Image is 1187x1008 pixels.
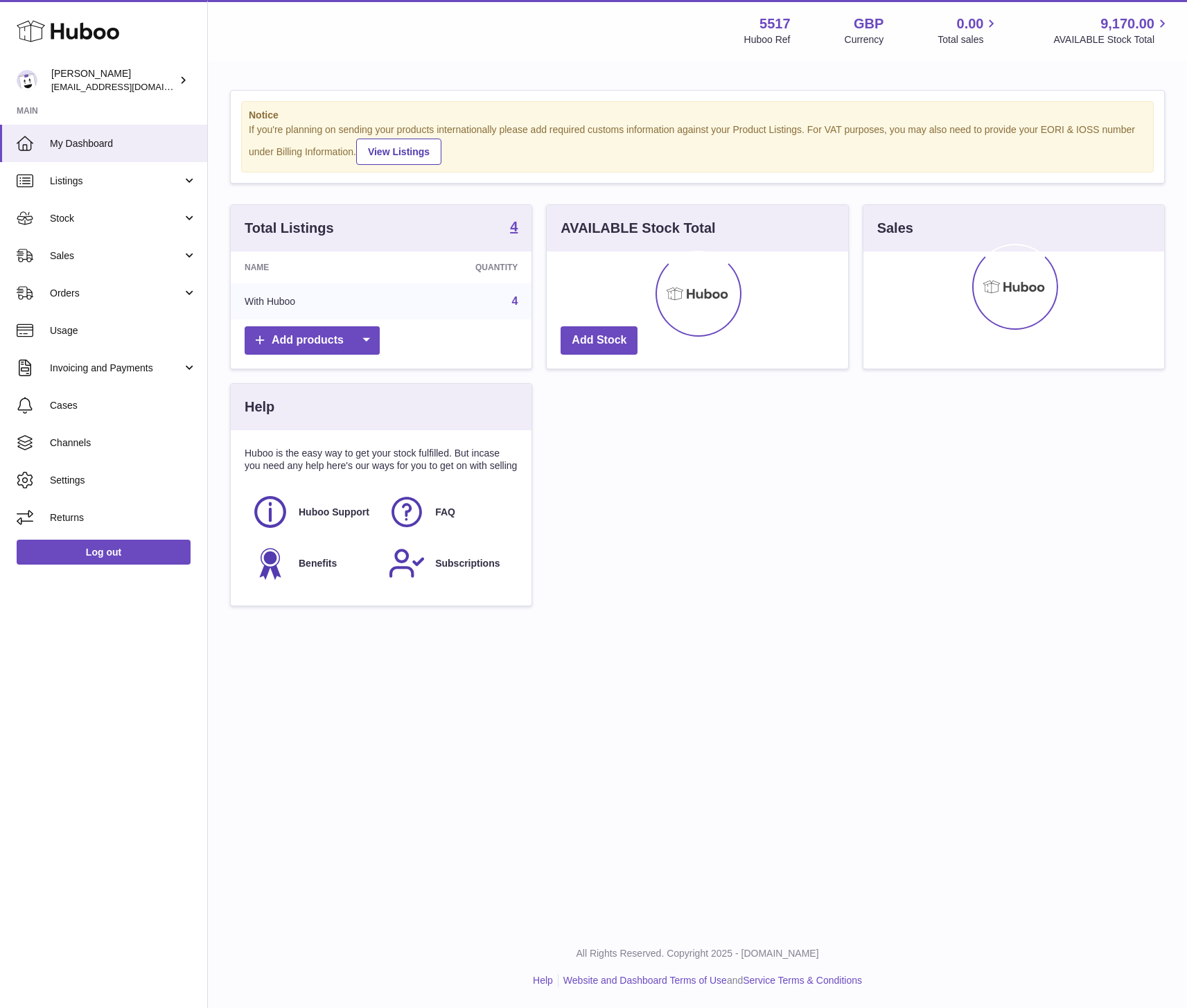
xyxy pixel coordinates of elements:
span: Listings [50,175,182,188]
span: Cases [50,399,197,412]
a: Help [533,975,553,986]
a: 4 [510,220,518,236]
span: Settings [50,474,197,487]
strong: Notice [249,109,1146,122]
a: Service Terms & Conditions [743,975,862,986]
a: FAQ [388,493,511,531]
strong: 5517 [759,15,791,33]
span: Usage [50,324,197,337]
h3: Total Listings [245,219,334,238]
p: All Rights Reserved. Copyright 2025 - [DOMAIN_NAME] [219,947,1176,960]
strong: GBP [854,15,883,33]
a: Website and Dashboard Terms of Use [563,975,727,986]
span: Stock [50,212,182,225]
a: Add products [245,326,380,355]
td: With Huboo [231,283,389,319]
span: Benefits [299,557,337,570]
a: 9,170.00 AVAILABLE Stock Total [1053,15,1170,46]
a: Subscriptions [388,545,511,582]
span: Returns [50,511,197,524]
span: Sales [50,249,182,263]
div: If you're planning on sending your products internationally please add required customs informati... [249,123,1146,165]
a: 0.00 Total sales [938,15,999,46]
span: 9,170.00 [1100,15,1154,33]
strong: 4 [510,220,518,233]
p: Huboo is the easy way to get your stock fulfilled. But incase you need any help here's our ways f... [245,447,518,473]
a: 4 [511,295,518,307]
span: Huboo Support [299,506,369,519]
span: AVAILABLE Stock Total [1053,33,1170,46]
th: Name [231,251,389,283]
span: 0.00 [957,15,984,33]
h3: Help [245,398,274,416]
div: [PERSON_NAME] [51,67,176,94]
img: alessiavanzwolle@hotmail.com [17,70,37,91]
span: Orders [50,287,182,300]
span: Subscriptions [435,557,500,570]
a: Add Stock [561,326,638,355]
span: Invoicing and Payments [50,362,182,375]
th: Quantity [389,251,531,283]
h3: Sales [877,219,913,238]
span: Total sales [938,33,999,46]
span: [EMAIL_ADDRESS][DOMAIN_NAME] [51,81,204,92]
a: View Listings [356,139,441,165]
a: Benefits [252,545,374,582]
a: Huboo Support [252,493,374,531]
a: Log out [17,540,191,565]
span: Channels [50,436,197,450]
span: My Dashboard [50,137,197,150]
div: Currency [845,33,884,46]
li: and [559,974,862,987]
div: Huboo Ref [744,33,791,46]
h3: AVAILABLE Stock Total [561,219,715,238]
span: FAQ [435,506,455,519]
